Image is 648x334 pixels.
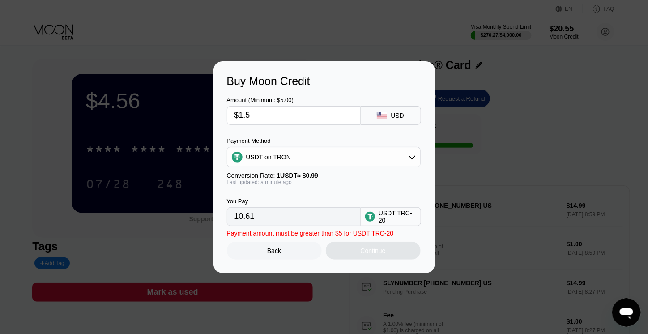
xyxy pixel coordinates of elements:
div: Payment Method [227,137,421,144]
div: USDT TRC-20 [379,210,416,224]
span: 1 USDT ≈ $0.99 [277,172,319,179]
input: $0.00 [234,107,353,124]
div: Conversion Rate: [227,172,421,179]
iframe: Button to launch messaging window [612,298,641,327]
div: Payment amount must be greater than $5 for USDT TRC-20 [227,230,394,237]
div: Back [267,247,281,254]
div: You Pay [227,198,361,205]
div: USD [391,112,404,119]
div: Buy Moon Credit [227,75,422,88]
div: Last updated: a minute ago [227,179,421,185]
div: USDT on TRON [246,154,291,161]
div: USDT on TRON [227,148,420,166]
div: Amount (Minimum: $5.00) [227,97,361,103]
div: Back [227,242,322,260]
